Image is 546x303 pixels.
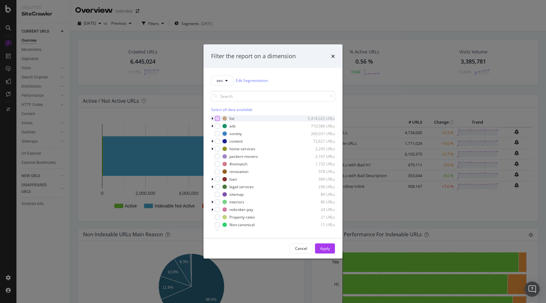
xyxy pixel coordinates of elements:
[229,176,237,182] div: loan
[216,78,223,83] span: seo
[331,52,335,60] div: times
[315,243,335,253] button: Apply
[304,222,335,227] div: 11 URLs
[229,199,244,205] div: interiors
[236,77,268,84] a: Edit Segmentation
[229,192,244,197] div: sitemap
[295,246,307,251] div: Cancel
[304,123,335,129] div: 710,586 URLs
[229,131,242,136] div: society
[304,207,335,212] div: 24 URLs
[304,176,335,182] div: 589 URLs
[229,146,255,151] div: home-services
[304,146,335,151] div: 2,245 URLs
[211,90,335,102] input: Search
[304,139,335,144] div: 72,621 URLs
[304,199,335,205] div: 86 URLs
[304,214,335,220] div: 21 URLs
[229,161,247,167] div: #nomatch
[304,116,335,121] div: 5,418,025 URLs
[229,214,255,220] div: Property-rates
[211,52,296,60] div: Filter the report on a dimension
[304,131,335,136] div: 260,031 URLs
[203,45,343,259] div: modal
[229,184,254,189] div: legal-services
[229,207,253,212] div: nobroker-pay
[229,139,243,144] div: content
[229,154,258,159] div: packers-movers
[290,243,312,253] button: Cancel
[304,230,335,235] div: 8 URLs
[320,246,330,251] div: Apply
[304,192,335,197] div: 89 URLs
[304,184,335,189] div: 236 URLs
[525,281,540,297] div: Open Intercom Messenger
[229,230,240,235] div: home
[229,222,255,227] div: Non-canonical
[229,116,234,121] div: list
[229,169,248,174] div: renovation
[304,169,335,174] div: 978 URLs
[304,161,335,167] div: 1,735 URLs
[211,75,233,85] button: seo
[304,154,335,159] div: 2,167 URLs
[229,123,236,129] div: ads
[211,107,335,112] div: Select all data available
